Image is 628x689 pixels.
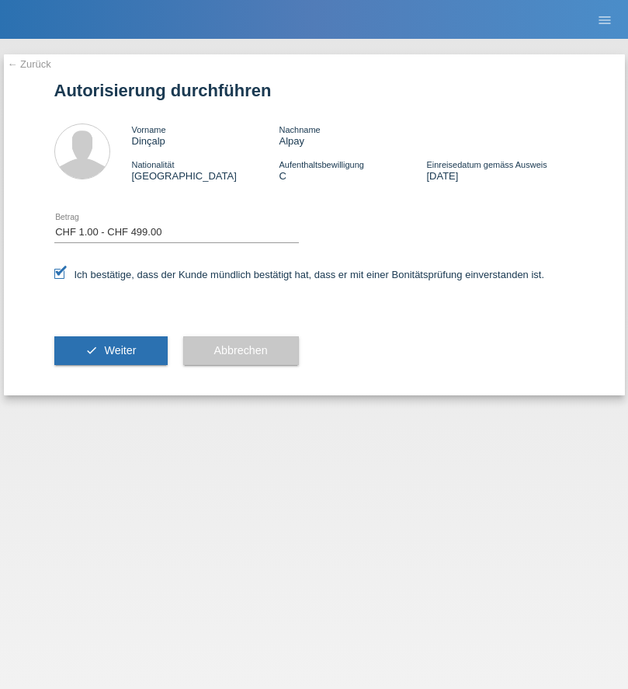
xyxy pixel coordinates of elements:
div: [DATE] [426,158,574,182]
div: Alpay [279,124,426,147]
span: Einreisedatum gemäss Ausweis [426,160,546,169]
h1: Autorisierung durchführen [54,81,574,100]
button: check Weiter [54,336,168,366]
span: Aufenthaltsbewilligung [279,160,363,169]
span: Abbrechen [214,344,268,357]
i: menu [597,12,612,28]
span: Nachname [279,125,320,134]
span: Nationalität [132,160,175,169]
span: Vorname [132,125,166,134]
div: Dinçalp [132,124,279,147]
span: Weiter [104,344,136,357]
div: C [279,158,426,182]
label: Ich bestätige, dass der Kunde mündlich bestätigt hat, dass er mit einer Bonitätsprüfung einversta... [54,269,545,280]
i: check [85,344,98,357]
a: ← Zurück [8,58,51,70]
a: menu [589,15,620,24]
div: [GEOGRAPHIC_DATA] [132,158,279,182]
button: Abbrechen [183,336,299,366]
